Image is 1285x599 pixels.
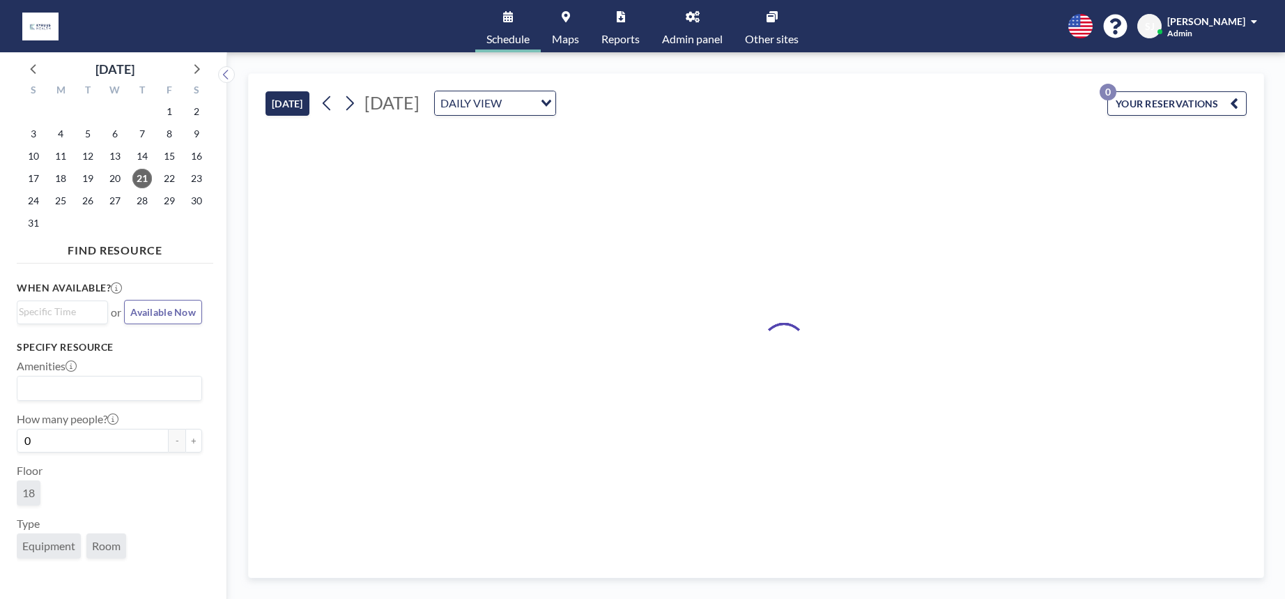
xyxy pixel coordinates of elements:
[51,169,70,188] span: Monday, August 18, 2025
[128,82,155,100] div: T
[183,82,210,100] div: S
[187,146,206,166] span: Saturday, August 16, 2025
[132,191,152,211] span: Thursday, August 28, 2025
[124,300,202,324] button: Available Now
[17,377,201,400] div: Search for option
[78,169,98,188] span: Tuesday, August 19, 2025
[24,213,43,233] span: Sunday, August 31, 2025
[17,301,107,322] div: Search for option
[22,13,59,40] img: organization-logo
[1107,91,1247,116] button: YOUR RESERVATIONS0
[438,94,505,112] span: DAILY VIEW
[17,341,202,354] h3: Specify resource
[187,169,206,188] span: Saturday, August 23, 2025
[506,94,532,112] input: Search for option
[111,305,121,319] span: or
[17,359,77,373] label: Amenities
[24,191,43,211] span: Sunday, August 24, 2025
[552,33,579,45] span: Maps
[17,412,118,426] label: How many people?
[435,91,555,115] div: Search for option
[47,82,75,100] div: M
[105,191,125,211] span: Wednesday, August 27, 2025
[160,124,179,144] span: Friday, August 8, 2025
[486,33,530,45] span: Schedule
[187,124,206,144] span: Saturday, August 9, 2025
[24,169,43,188] span: Sunday, August 17, 2025
[169,429,185,453] button: -
[105,169,125,188] span: Wednesday, August 20, 2025
[24,146,43,166] span: Sunday, August 10, 2025
[160,169,179,188] span: Friday, August 22, 2025
[78,191,98,211] span: Tuesday, August 26, 2025
[745,33,799,45] span: Other sites
[17,570,45,584] label: Name
[95,59,134,79] div: [DATE]
[160,146,179,166] span: Friday, August 15, 2025
[155,82,183,100] div: F
[51,124,70,144] span: Monday, August 4, 2025
[1167,28,1192,38] span: Admin
[105,124,125,144] span: Wednesday, August 6, 2025
[130,306,196,318] span: Available Now
[22,486,35,500] span: 18
[102,82,129,100] div: W
[160,191,179,211] span: Friday, August 29, 2025
[160,102,179,121] span: Friday, August 1, 2025
[185,429,202,453] button: +
[1167,15,1245,27] span: [PERSON_NAME]
[364,92,420,113] span: [DATE]
[266,91,309,116] button: [DATE]
[78,146,98,166] span: Tuesday, August 12, 2025
[51,191,70,211] span: Monday, August 25, 2025
[105,146,125,166] span: Wednesday, August 13, 2025
[20,82,47,100] div: S
[132,124,152,144] span: Thursday, August 7, 2025
[92,539,121,553] span: Room
[75,82,102,100] div: T
[22,539,75,553] span: Equipment
[17,464,43,478] label: Floor
[187,102,206,121] span: Saturday, August 2, 2025
[662,33,723,45] span: Admin panel
[78,124,98,144] span: Tuesday, August 5, 2025
[132,169,152,188] span: Thursday, August 21, 2025
[132,146,152,166] span: Thursday, August 14, 2025
[17,517,40,531] label: Type
[1100,84,1116,100] p: 0
[19,304,100,319] input: Search for option
[19,379,194,397] input: Search for option
[601,33,640,45] span: Reports
[17,238,213,257] h4: FIND RESOURCE
[24,124,43,144] span: Sunday, August 3, 2025
[51,146,70,166] span: Monday, August 11, 2025
[1145,20,1155,33] span: SJ
[187,191,206,211] span: Saturday, August 30, 2025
